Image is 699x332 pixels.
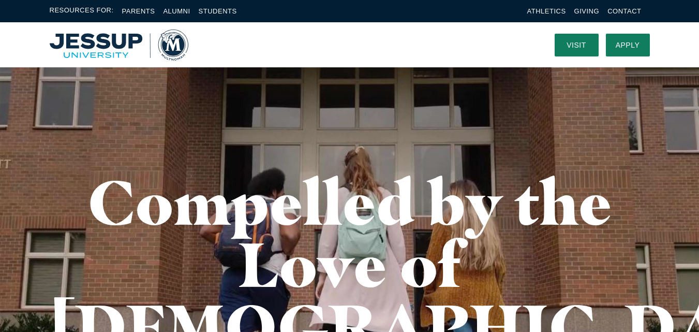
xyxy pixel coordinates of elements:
[50,30,188,61] img: Multnomah University Logo
[606,34,650,56] a: Apply
[163,7,190,15] a: Alumni
[122,7,155,15] a: Parents
[50,5,114,17] span: Resources For:
[527,7,566,15] a: Athletics
[50,30,188,61] a: Home
[555,34,599,56] a: Visit
[574,7,600,15] a: Giving
[607,7,641,15] a: Contact
[199,7,237,15] a: Students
